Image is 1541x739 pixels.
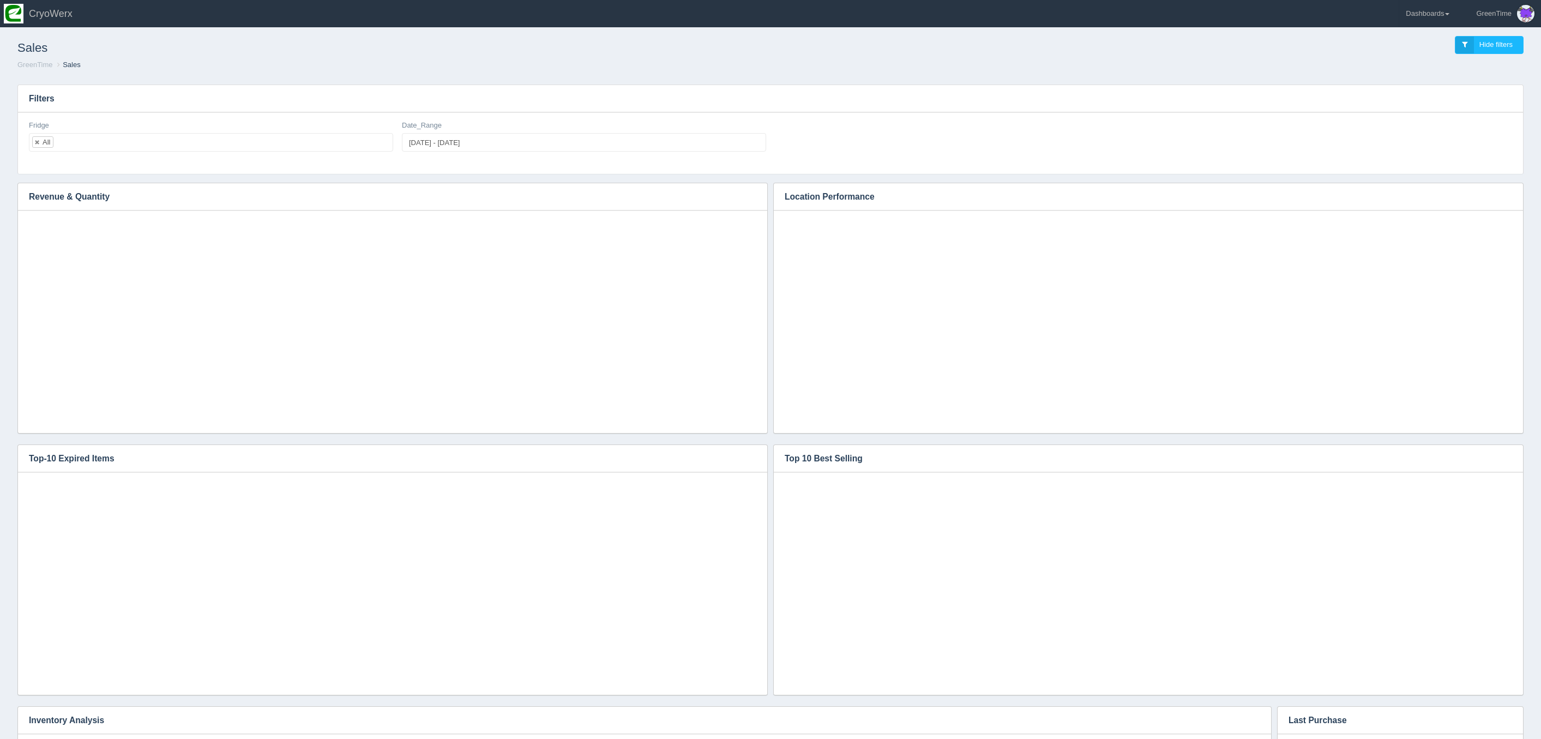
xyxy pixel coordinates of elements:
label: Fridge [29,121,49,131]
span: Hide filters [1479,40,1513,49]
div: GreenTime [1476,3,1512,25]
h1: Sales [17,36,770,60]
h3: Revenue & Quantity [18,183,751,211]
h3: Top-10 Expired Items [18,445,751,472]
div: All [43,139,50,146]
h3: Filters [18,85,1523,112]
img: so2zg2bv3y2ub16hxtjr.png [4,4,23,23]
li: Sales [55,60,81,70]
span: CryoWerx [29,8,73,19]
h3: Inventory Analysis [18,707,1255,734]
h3: Last Purchase [1278,707,1507,734]
a: GreenTime [17,61,53,69]
a: Hide filters [1455,36,1524,54]
img: Profile Picture [1517,5,1534,22]
h3: Top 10 Best Selling [774,445,1507,472]
h3: Location Performance [774,183,1507,211]
label: Date_Range [402,121,442,131]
